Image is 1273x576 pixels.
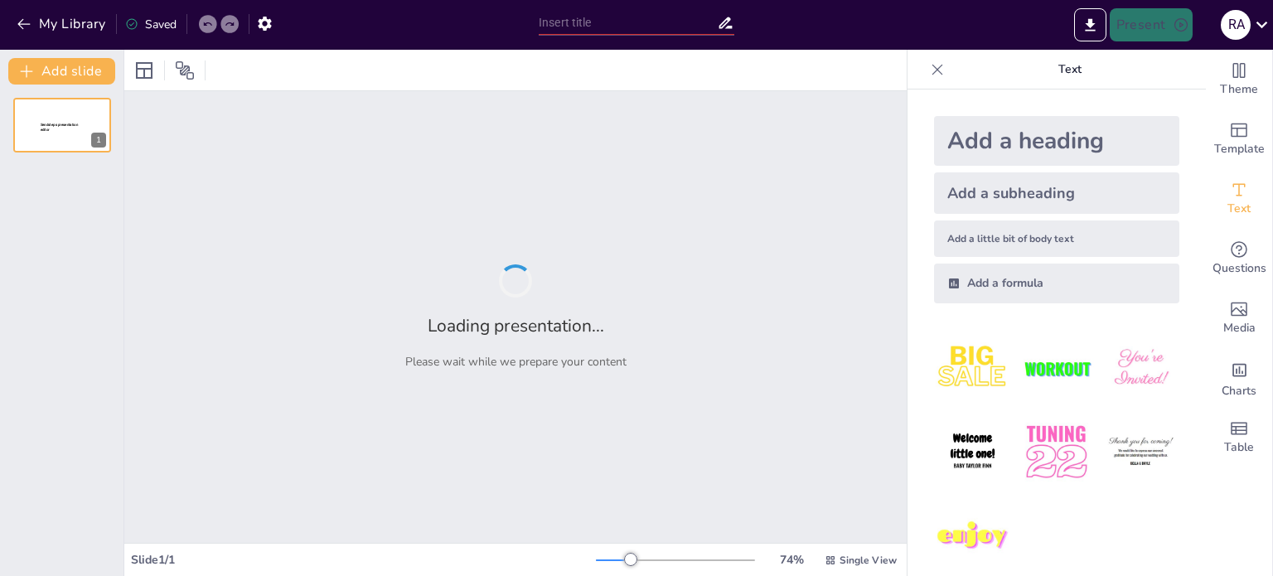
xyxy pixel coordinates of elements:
img: 4.jpeg [934,414,1011,491]
span: Single View [840,554,897,567]
div: 1 [13,98,111,152]
img: 5.jpeg [1018,414,1095,491]
div: Slide 1 / 1 [131,552,596,568]
button: Present [1110,8,1193,41]
div: 74 % [772,552,811,568]
p: Please wait while we prepare your content [405,354,627,370]
div: Get real-time input from your audience [1206,229,1272,288]
span: Template [1214,140,1265,158]
div: Add charts and graphs [1206,348,1272,408]
div: R A [1221,10,1251,40]
div: Add text boxes [1206,169,1272,229]
span: Position [175,61,195,80]
span: Questions [1212,259,1266,278]
div: Saved [125,17,177,32]
button: Export to PowerPoint [1074,8,1106,41]
span: Theme [1220,80,1258,99]
h2: Loading presentation... [428,314,604,337]
div: Change the overall theme [1206,50,1272,109]
img: 2.jpeg [1018,330,1095,407]
button: My Library [12,11,113,37]
div: Add a little bit of body text [934,220,1179,257]
span: Text [1227,200,1251,218]
img: 7.jpeg [934,498,1011,575]
span: Charts [1222,382,1256,400]
button: R A [1221,8,1251,41]
span: Media [1223,319,1256,337]
span: Sendsteps presentation editor [41,123,78,132]
div: Layout [131,57,157,84]
div: Add a table [1206,408,1272,467]
div: Add ready made slides [1206,109,1272,169]
div: 1 [91,133,106,148]
div: Add a subheading [934,172,1179,214]
button: Add slide [8,58,115,85]
div: Add images, graphics, shapes or video [1206,288,1272,348]
img: 1.jpeg [934,330,1011,407]
img: 6.jpeg [1102,414,1179,491]
input: Insert title [539,11,717,35]
p: Text [951,50,1189,90]
div: Add a formula [934,264,1179,303]
div: Add a heading [934,116,1179,166]
span: Table [1224,438,1254,457]
img: 3.jpeg [1102,330,1179,407]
